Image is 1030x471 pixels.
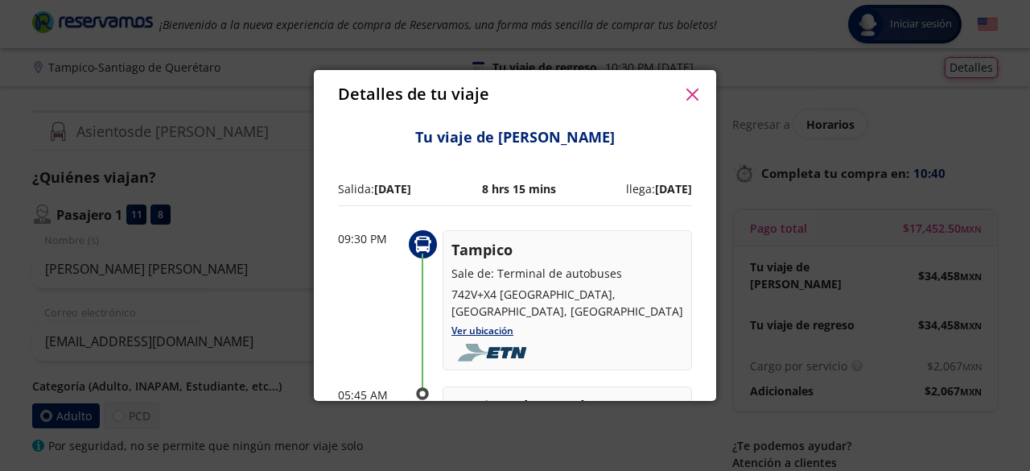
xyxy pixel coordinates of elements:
img: foobar2.png [451,344,538,362]
p: Santiago de Querétaro [451,395,683,417]
iframe: Messagebird Livechat Widget [937,378,1014,455]
p: Tampico [451,239,683,261]
p: 05:45 AM [338,386,402,403]
p: Salida: [338,180,411,197]
b: [DATE] [655,181,692,196]
p: 09:30 PM [338,230,402,247]
b: [DATE] [374,181,411,196]
p: 742V+X4 [GEOGRAPHIC_DATA], [GEOGRAPHIC_DATA], [GEOGRAPHIC_DATA] [451,286,683,320]
p: llega: [626,180,692,197]
p: Sale de: Terminal de autobuses [451,265,683,282]
a: Ver ubicación [451,324,513,337]
p: Tu viaje de [PERSON_NAME] [338,126,692,148]
p: Detalles de tu viaje [338,82,489,106]
p: 8 hrs 15 mins [482,180,556,197]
